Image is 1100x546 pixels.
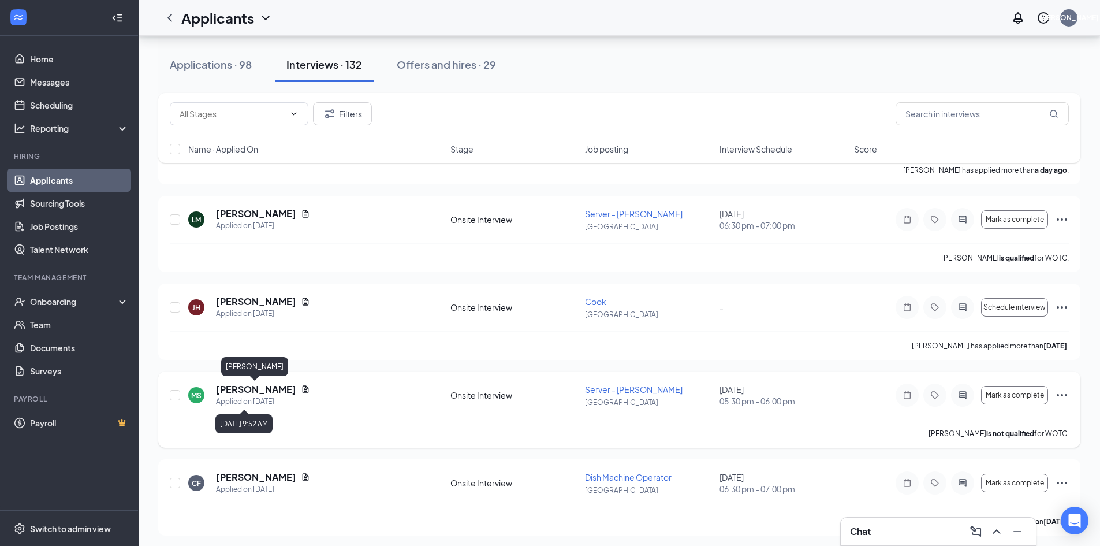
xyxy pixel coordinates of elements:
svg: Tag [928,391,942,400]
svg: Collapse [111,12,123,24]
span: Mark as complete [986,391,1044,399]
span: Schedule interview [983,303,1046,311]
div: [DATE] [719,208,847,231]
a: Talent Network [30,238,129,261]
h3: Chat [850,525,871,538]
p: [GEOGRAPHIC_DATA] [585,485,713,495]
button: Mark as complete [981,210,1048,229]
a: Home [30,47,129,70]
p: [GEOGRAPHIC_DATA] [585,310,713,320]
svg: ActiveChat [956,303,970,312]
svg: Notifications [1011,11,1025,25]
svg: ActiveChat [956,215,970,224]
p: [PERSON_NAME] has applied more than . [912,517,1069,526]
svg: Settings [14,523,25,534]
h5: [PERSON_NAME] [216,471,296,484]
div: CF [192,478,201,488]
button: Minimize [1008,522,1027,541]
h5: [PERSON_NAME] [216,383,296,396]
b: is not qualified [986,429,1034,438]
div: [DATE] 9:52 AM [215,414,273,433]
svg: ChevronDown [259,11,273,25]
a: Messages [30,70,129,94]
a: Surveys [30,359,129,382]
svg: MagnifyingGlass [1049,109,1058,118]
svg: Ellipses [1055,300,1069,314]
p: [PERSON_NAME] for WOTC. [929,429,1069,439]
div: Onboarding [30,296,119,307]
svg: Tag [928,478,942,488]
div: [PERSON_NAME] [221,357,288,376]
span: Interview Schedule [719,143,792,155]
div: Switch to admin view [30,523,111,534]
span: Dish Machine Operator [585,472,672,482]
b: is qualified [999,254,1034,262]
button: ChevronUp [987,522,1006,541]
span: Server - [PERSON_NAME] [585,209,683,219]
div: Applied on [DATE] [216,308,310,320]
svg: ActiveChat [956,478,970,488]
a: PayrollCrown [30,411,129,434]
a: Job Postings [30,215,129,238]
b: [DATE] [1043,517,1067,526]
a: Sourcing Tools [30,192,129,215]
span: - [719,302,724,313]
svg: Note [900,478,914,488]
svg: ChevronUp [990,525,1004,538]
div: Onsite Interview [450,389,578,401]
span: Cook [585,296,606,307]
svg: Document [301,473,310,482]
svg: QuestionInfo [1036,11,1050,25]
svg: ActiveChat [956,391,970,400]
svg: Document [301,297,310,306]
svg: ComposeMessage [969,525,983,538]
svg: Document [301,209,310,218]
p: [GEOGRAPHIC_DATA] [585,398,713,407]
span: 06:30 pm - 07:00 pm [719,483,847,495]
input: Search in interviews [896,102,1069,125]
span: Score [854,143,877,155]
span: Mark as complete [986,216,1044,224]
div: Team Management [14,273,126,283]
div: [DATE] [719,471,847,495]
p: [PERSON_NAME] for WOTC. [941,253,1069,263]
input: All Stages [180,107,285,120]
div: JH [192,303,200,313]
div: Hiring [14,151,126,161]
button: Schedule interview [981,298,1048,317]
div: Onsite Interview [450,214,578,225]
svg: Minimize [1010,525,1024,538]
div: Applied on [DATE] [216,220,310,232]
a: Documents [30,336,129,359]
svg: ChevronLeft [163,11,177,25]
svg: Note [900,391,914,400]
div: Applied on [DATE] [216,396,310,407]
div: [PERSON_NAME] [1039,13,1099,23]
a: Scheduling [30,94,129,117]
svg: Ellipses [1055,476,1069,490]
button: ComposeMessage [967,522,985,541]
div: Offers and hires · 29 [397,57,496,72]
p: [GEOGRAPHIC_DATA] [585,222,713,232]
svg: ChevronDown [289,109,299,118]
h5: [PERSON_NAME] [216,207,296,220]
span: 05:30 pm - 06:00 pm [719,395,847,407]
div: Open Intercom Messenger [1061,507,1088,534]
div: Payroll [14,394,126,404]
span: Stage [450,143,473,155]
p: [PERSON_NAME] has applied more than . [912,341,1069,351]
svg: Tag [928,303,942,312]
div: Interviews · 132 [286,57,362,72]
svg: Note [900,215,914,224]
div: Onsite Interview [450,302,578,313]
svg: Analysis [14,122,25,134]
span: Job posting [585,143,628,155]
div: [DATE] [719,384,847,407]
div: Reporting [30,122,129,134]
span: Server - [PERSON_NAME] [585,384,683,395]
h1: Applicants [181,8,254,28]
button: Mark as complete [981,474,1048,492]
button: Filter Filters [313,102,372,125]
svg: Note [900,303,914,312]
div: LM [192,215,201,225]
